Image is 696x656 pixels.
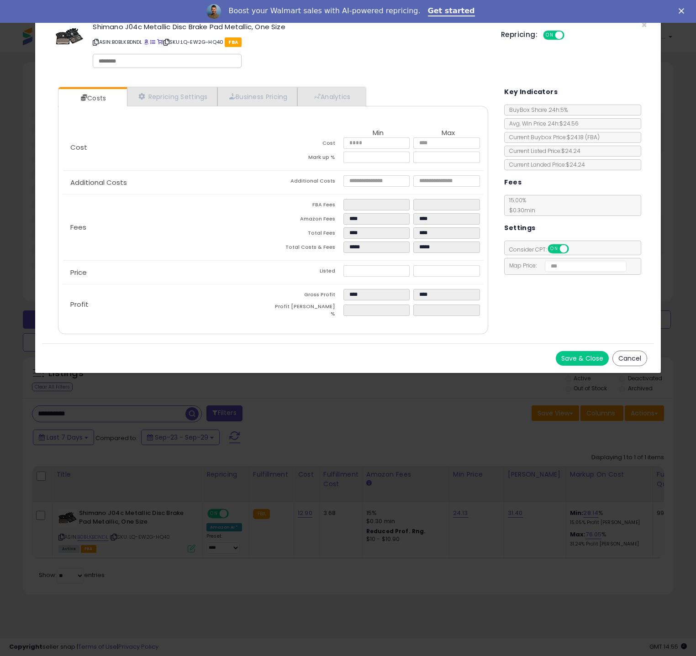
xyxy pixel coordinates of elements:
[63,301,273,308] p: Profit
[63,144,273,151] p: Cost
[343,129,413,137] th: Min
[568,245,582,253] span: OFF
[505,133,600,141] span: Current Buybox Price:
[556,351,609,366] button: Save & Close
[150,38,155,46] a: All offer listings
[504,177,522,188] h5: Fees
[641,18,647,31] span: ×
[679,8,688,14] div: Close
[63,179,273,186] p: Additional Costs
[413,129,483,137] th: Max
[567,133,600,141] span: $24.18
[228,6,420,16] div: Boost your Walmart sales with AI-powered repricing.
[585,133,600,141] span: ( FBA )
[63,269,273,276] p: Price
[563,31,577,39] span: OFF
[273,227,343,241] td: Total Fees
[273,303,343,320] td: Profit [PERSON_NAME] %
[505,161,585,168] span: Current Landed Price: $24.24
[505,246,581,253] span: Consider CPT:
[56,23,83,51] img: 41L36jXrAWL._SL60_.jpg
[273,137,343,152] td: Cost
[217,87,297,106] a: Business Pricing
[544,31,555,39] span: ON
[273,265,343,279] td: Listed
[504,86,558,98] h5: Key Indicators
[505,147,580,155] span: Current Listed Price: $24.24
[297,87,365,106] a: Analytics
[225,37,242,47] span: FBA
[504,222,535,234] h5: Settings
[206,4,221,19] img: Profile image for Adrian
[505,206,535,214] span: $0.30 min
[501,31,538,38] h5: Repricing:
[273,241,343,256] td: Total Costs & Fees
[505,196,535,214] span: 15.00 %
[428,6,475,16] a: Get started
[157,38,162,46] a: Your listing only
[612,351,647,366] button: Cancel
[549,245,560,253] span: ON
[505,106,568,114] span: BuyBox Share 24h: 5%
[273,199,343,213] td: FBA Fees
[273,289,343,303] td: Gross Profit
[273,175,343,189] td: Additional Costs
[93,35,487,49] p: ASIN: B0BLKBDNDL | SKU: LQ-EW2G-HQ40
[58,89,126,107] a: Costs
[273,152,343,166] td: Mark up %
[505,262,627,269] span: Map Price:
[505,120,579,127] span: Avg. Win Price 24h: $24.56
[273,213,343,227] td: Amazon Fees
[144,38,149,46] a: BuyBox page
[93,23,487,30] h3: Shimano J04c Metallic Disc Brake Pad Metallic, One Size
[127,87,217,106] a: Repricing Settings
[63,224,273,231] p: Fees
